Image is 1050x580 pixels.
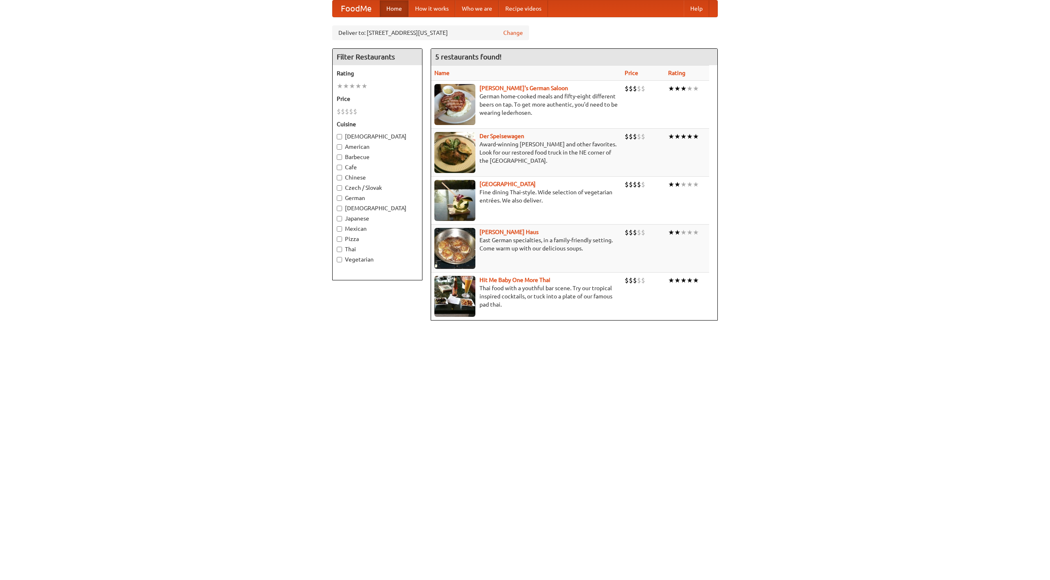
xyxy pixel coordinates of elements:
li: ★ [674,276,680,285]
input: Thai [337,247,342,252]
li: $ [337,107,341,116]
li: ★ [361,82,367,91]
li: $ [625,276,629,285]
li: ★ [674,180,680,189]
img: kohlhaus.jpg [434,228,475,269]
img: esthers.jpg [434,84,475,125]
li: $ [353,107,357,116]
li: $ [633,132,637,141]
li: ★ [674,84,680,93]
li: ★ [693,180,699,189]
li: ★ [680,84,687,93]
li: ★ [680,180,687,189]
li: $ [641,180,645,189]
p: Thai food with a youthful bar scene. Try our tropical inspired cocktails, or tuck into a plate of... [434,284,618,309]
input: Vegetarian [337,257,342,262]
p: East German specialties, in a family-friendly setting. Come warm up with our delicious soups. [434,236,618,252]
a: Who we are [455,0,499,17]
a: Change [503,29,523,37]
a: Der Speisewagen [479,133,524,139]
input: Barbecue [337,155,342,160]
li: $ [345,107,349,116]
a: FoodMe [333,0,380,17]
li: ★ [687,180,693,189]
li: $ [629,276,633,285]
li: $ [349,107,353,116]
input: Czech / Slovak [337,185,342,191]
li: ★ [687,228,693,237]
label: German [337,194,418,202]
li: $ [341,107,345,116]
li: $ [625,84,629,93]
label: American [337,143,418,151]
input: Japanese [337,216,342,221]
p: Fine dining Thai-style. Wide selection of vegetarian entrées. We also deliver. [434,188,618,205]
img: speisewagen.jpg [434,132,475,173]
li: ★ [693,276,699,285]
li: $ [637,180,641,189]
a: Rating [668,70,685,76]
li: ★ [668,180,674,189]
li: $ [625,132,629,141]
li: ★ [687,132,693,141]
li: ★ [674,228,680,237]
b: [GEOGRAPHIC_DATA] [479,181,536,187]
li: $ [633,84,637,93]
li: ★ [355,82,361,91]
p: Award-winning [PERSON_NAME] and other favorites. Look for our restored food truck in the NE corne... [434,140,618,165]
a: Help [684,0,709,17]
li: $ [641,228,645,237]
h5: Cuisine [337,120,418,128]
li: ★ [680,276,687,285]
li: $ [629,228,633,237]
input: American [337,144,342,150]
li: ★ [343,82,349,91]
label: Vegetarian [337,255,418,264]
a: [PERSON_NAME] Haus [479,229,539,235]
h5: Rating [337,69,418,77]
label: Barbecue [337,153,418,161]
label: Chinese [337,173,418,182]
a: Recipe videos [499,0,548,17]
li: $ [637,228,641,237]
img: satay.jpg [434,180,475,221]
a: Name [434,70,450,76]
li: $ [629,180,633,189]
input: [DEMOGRAPHIC_DATA] [337,206,342,211]
a: Price [625,70,638,76]
a: Home [380,0,409,17]
p: German home-cooked meals and fifty-eight different beers on tap. To get more authentic, you'd nee... [434,92,618,117]
div: Deliver to: [STREET_ADDRESS][US_STATE] [332,25,529,40]
a: Hit Me Baby One More Thai [479,277,550,283]
h4: Filter Restaurants [333,49,422,65]
label: [DEMOGRAPHIC_DATA] [337,132,418,141]
label: Japanese [337,214,418,223]
li: $ [641,276,645,285]
ng-pluralize: 5 restaurants found! [435,53,502,61]
li: $ [637,276,641,285]
li: $ [633,276,637,285]
li: $ [625,228,629,237]
label: Mexican [337,225,418,233]
label: Czech / Slovak [337,184,418,192]
li: $ [629,84,633,93]
a: How it works [409,0,455,17]
li: $ [629,132,633,141]
a: [PERSON_NAME]'s German Saloon [479,85,568,91]
input: Chinese [337,175,342,180]
li: ★ [693,228,699,237]
label: Pizza [337,235,418,243]
input: Cafe [337,165,342,170]
input: [DEMOGRAPHIC_DATA] [337,134,342,139]
li: $ [637,132,641,141]
li: $ [637,84,641,93]
li: $ [641,132,645,141]
li: ★ [337,82,343,91]
input: Pizza [337,237,342,242]
li: ★ [349,82,355,91]
li: ★ [668,84,674,93]
li: ★ [693,84,699,93]
li: ★ [668,276,674,285]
